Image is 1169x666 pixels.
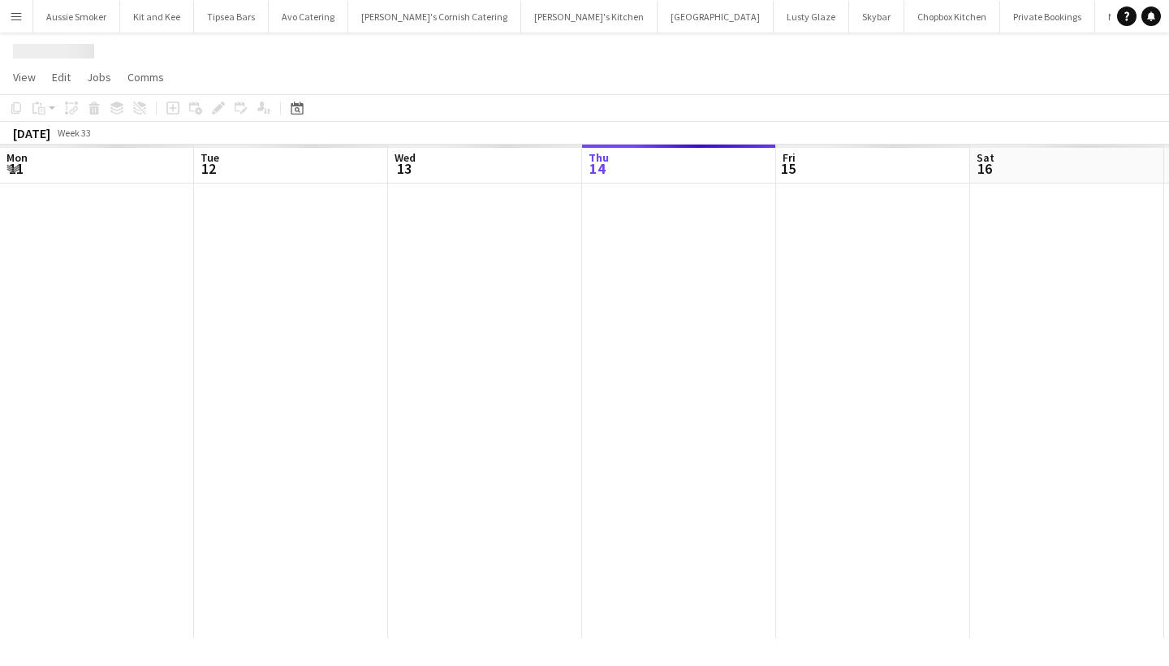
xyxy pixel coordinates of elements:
button: [PERSON_NAME]'s Cornish Catering [348,1,521,32]
button: Avo Catering [269,1,348,32]
button: Chopbox Kitchen [904,1,1000,32]
span: Sat [977,150,994,165]
span: Edit [52,70,71,84]
span: Jobs [87,70,111,84]
button: Tipsea Bars [194,1,269,32]
button: [GEOGRAPHIC_DATA] [658,1,774,32]
span: 16 [974,159,994,178]
a: Comms [121,67,170,88]
button: Skybar [849,1,904,32]
a: Edit [45,67,77,88]
button: Lusty Glaze [774,1,849,32]
span: Week 33 [54,127,94,139]
span: 11 [4,159,28,178]
span: Tue [201,150,219,165]
span: Fri [783,150,796,165]
div: [DATE] [13,125,50,141]
a: View [6,67,42,88]
span: View [13,70,36,84]
button: Kit and Kee [120,1,194,32]
span: Comms [127,70,164,84]
button: Private Bookings [1000,1,1095,32]
span: 15 [780,159,796,178]
span: 13 [392,159,416,178]
button: Aussie Smoker [33,1,120,32]
span: Mon [6,150,28,165]
span: 14 [586,159,609,178]
a: Jobs [80,67,118,88]
button: [PERSON_NAME]'s Kitchen [521,1,658,32]
span: 12 [198,159,219,178]
span: Thu [589,150,609,165]
span: Wed [395,150,416,165]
